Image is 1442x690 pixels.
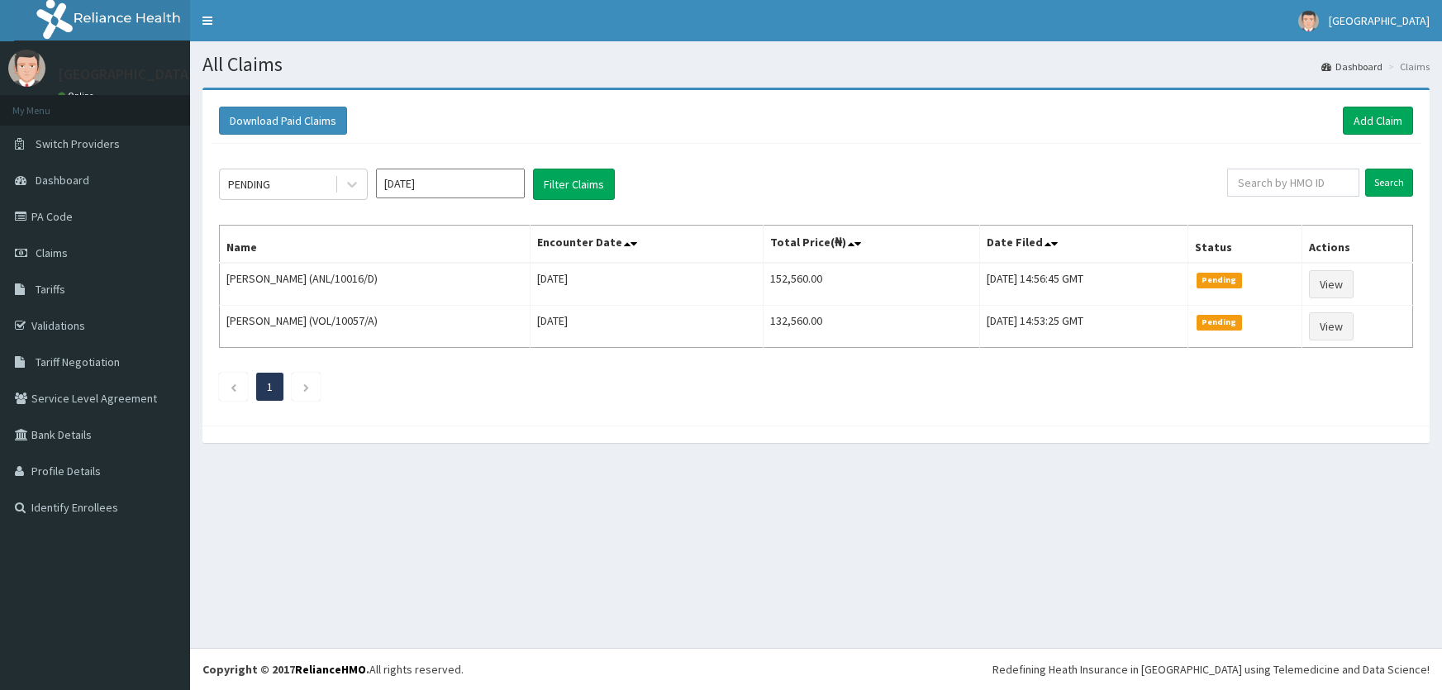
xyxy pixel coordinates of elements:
td: 152,560.00 [764,263,979,306]
td: [DATE] 14:53:25 GMT [979,306,1187,348]
footer: All rights reserved. [190,648,1442,690]
img: User Image [8,50,45,87]
a: Previous page [230,379,237,394]
span: [GEOGRAPHIC_DATA] [1329,13,1430,28]
td: 132,560.00 [764,306,979,348]
li: Claims [1384,59,1430,74]
span: Dashboard [36,173,89,188]
th: Name [220,226,531,264]
th: Total Price(₦) [764,226,979,264]
a: RelianceHMO [295,662,366,677]
p: [GEOGRAPHIC_DATA] [58,67,194,82]
td: [PERSON_NAME] (VOL/10057/A) [220,306,531,348]
a: Next page [302,379,310,394]
th: Encounter Date [531,226,764,264]
td: [DATE] [531,306,764,348]
a: View [1309,312,1354,340]
div: PENDING [228,176,270,193]
th: Actions [1302,226,1413,264]
a: Dashboard [1321,59,1383,74]
th: Date Filed [979,226,1187,264]
input: Search by HMO ID [1227,169,1359,197]
span: Tariff Negotiation [36,355,120,369]
button: Filter Claims [533,169,615,200]
input: Select Month and Year [376,169,525,198]
a: Online [58,90,98,102]
span: Pending [1197,315,1242,330]
button: Download Paid Claims [219,107,347,135]
td: [DATE] 14:56:45 GMT [979,263,1187,306]
span: Switch Providers [36,136,120,151]
span: Claims [36,245,68,260]
a: Page 1 is your current page [267,379,273,394]
strong: Copyright © 2017 . [202,662,369,677]
th: Status [1187,226,1302,264]
img: User Image [1298,11,1319,31]
input: Search [1365,169,1413,197]
td: [DATE] [531,263,764,306]
a: View [1309,270,1354,298]
td: [PERSON_NAME] (ANL/10016/D) [220,263,531,306]
a: Add Claim [1343,107,1413,135]
span: Pending [1197,273,1242,288]
span: Tariffs [36,282,65,297]
div: Redefining Heath Insurance in [GEOGRAPHIC_DATA] using Telemedicine and Data Science! [992,661,1430,678]
h1: All Claims [202,54,1430,75]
